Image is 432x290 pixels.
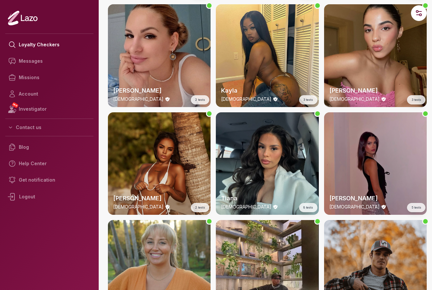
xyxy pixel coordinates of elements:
img: checker [324,112,427,215]
a: Help Center [5,155,93,172]
div: Logout [5,188,93,205]
p: [DEMOGRAPHIC_DATA] [329,204,380,210]
span: 2 tests [195,98,205,102]
a: Loyalty Checkers [5,36,93,53]
a: thumbchecker[PERSON_NAME][DEMOGRAPHIC_DATA]3 tests [324,4,427,107]
a: Missions [5,69,93,86]
p: [DEMOGRAPHIC_DATA] [113,96,164,102]
a: thumbcheckerKayla[DEMOGRAPHIC_DATA]3 tests [216,4,318,107]
a: thumbcheckerTiana[DEMOGRAPHIC_DATA]8 tests [216,112,318,215]
a: thumbchecker[PERSON_NAME][DEMOGRAPHIC_DATA]2 tests [108,4,211,107]
h2: Tiana [221,194,313,203]
span: NEW [12,102,19,108]
img: checker [108,112,211,215]
img: checker [324,4,427,107]
p: [DEMOGRAPHIC_DATA] [113,204,164,210]
span: 3 tests [303,98,313,102]
h2: [PERSON_NAME] [329,86,421,95]
span: 8 tests [303,205,313,210]
a: Messages [5,53,93,69]
a: Account [5,86,93,102]
p: [DEMOGRAPHIC_DATA] [221,96,271,102]
img: checker [108,4,211,107]
span: 5 tests [412,205,421,210]
h2: Kayla [221,86,313,95]
a: thumbchecker[PERSON_NAME][DEMOGRAPHIC_DATA]2 tests [108,112,211,215]
button: Contact us [5,122,93,133]
h2: [PERSON_NAME] [329,194,421,203]
span: 3 tests [412,98,421,102]
a: thumbchecker[PERSON_NAME][DEMOGRAPHIC_DATA]5 tests [324,112,427,215]
p: [DEMOGRAPHIC_DATA] [221,204,271,210]
h2: [PERSON_NAME] [113,194,205,203]
p: [DEMOGRAPHIC_DATA] [329,96,380,102]
a: Get notification [5,172,93,188]
h2: [PERSON_NAME] [113,86,205,95]
a: NEWInvestigator [5,102,93,116]
span: 2 tests [195,205,205,210]
img: checker [216,112,318,215]
a: Blog [5,139,93,155]
img: checker [216,4,318,107]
